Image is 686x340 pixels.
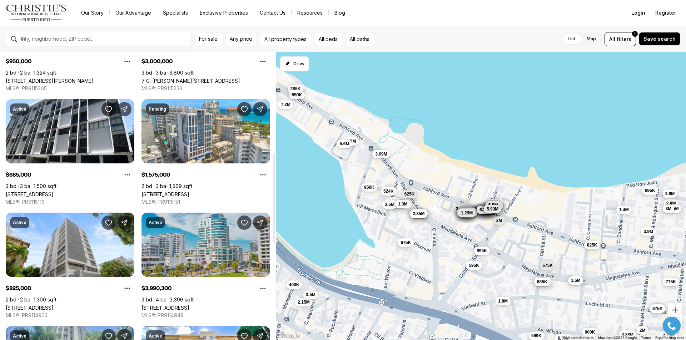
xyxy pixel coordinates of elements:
span: 685K [537,279,547,285]
button: 7.2M [278,100,293,109]
button: Allfilters1 [605,32,636,46]
button: 1.3M [385,197,401,206]
span: 6.17M [479,207,491,213]
button: 2.15M [295,298,312,306]
button: 625K [402,190,418,198]
button: 3.08M [409,210,427,218]
button: 4.88M [619,330,636,339]
button: 5.93M [484,205,501,213]
span: 975K [652,306,663,311]
img: logo [6,4,67,21]
button: 6.17M [477,205,494,214]
button: 595K [466,261,482,270]
span: 1.29M [461,210,473,216]
p: Active [13,333,26,339]
button: Save Property: 1301 MAGDALENA AVE [101,102,116,116]
a: 1301 MAGDALENA AVE, SAN JUAN PR, 00907 [6,191,54,197]
span: 2.26M [344,138,356,144]
a: 14 CLL DELCASSE CONDADO BLU #1002, SAN JUAN PR, 00907 [141,191,189,197]
button: Property options [120,168,134,182]
button: 1.52M [458,207,475,216]
button: 4.25M [462,204,479,213]
button: Property options [120,54,134,68]
button: 3.9M [662,189,678,198]
button: For sale [194,32,222,46]
button: Any price [225,32,257,46]
p: Active [13,220,26,225]
span: 950K [364,184,374,190]
button: 685K [534,278,550,286]
span: 9.13M [489,200,501,206]
span: 1.3M [398,201,408,207]
button: 3.38M [409,210,427,218]
label: Map [581,32,602,45]
button: 9.13M [486,199,503,207]
span: 1.4M [619,207,629,213]
span: 599K [531,333,542,339]
span: Register [655,10,676,16]
span: 3M [666,206,672,212]
button: All baths [345,32,374,46]
span: 1.3M [388,199,398,204]
button: Property options [256,54,270,68]
span: 5.6M [340,141,349,147]
span: 3.99M [375,151,387,157]
span: 1.5M [571,278,581,283]
button: Save search [639,32,680,46]
span: 675K [401,240,411,245]
span: Any price [230,36,252,42]
a: Terms (opens in new tab) [641,336,651,340]
span: 4.25M [464,205,476,211]
button: Property options [120,281,134,295]
p: Active [149,333,162,339]
a: Specialists [157,8,194,18]
span: 625K [404,191,415,197]
button: 675K [398,238,414,247]
button: 1.8M [495,297,511,305]
button: 400K [286,280,302,289]
button: Share Property [253,215,267,230]
p: Pending [149,106,166,112]
button: Share Property [117,215,131,230]
span: 895K [645,188,655,193]
button: 1.3M [395,200,411,208]
a: Our Story [75,8,109,18]
button: All property types [260,32,311,46]
span: 995K [477,248,487,254]
span: 3.9M [643,229,653,234]
span: 2.9M [666,201,676,206]
button: 2.85M [410,209,427,218]
span: 2.85M [413,211,424,217]
label: List [562,32,581,45]
button: 975K [650,304,666,313]
span: 2.15M [298,299,309,305]
button: 1.4M [616,205,632,214]
a: 1052 AVE ASHFORD #7, SAN JUAN PR, 00907 [141,305,189,311]
button: Register [651,6,680,20]
p: Active [13,106,26,112]
button: 524K [381,187,397,196]
button: 3.6M [382,200,397,209]
button: 675K [540,261,556,270]
button: Property options [256,281,270,295]
button: 4.22M [460,208,478,217]
button: 285K [288,85,304,93]
button: 3.99M [372,150,390,158]
button: 2.98M [453,204,471,213]
span: 775K [666,279,676,285]
span: 1.8M [498,298,508,304]
button: Save Property: 1319 ASHFORD AVE #7B [101,215,116,230]
span: 1 [634,31,636,37]
a: 7 C. MANUEL RODRIGUEZ SERRA #9, SAN JUAN PR, 00907 [141,78,240,84]
span: 5.5M [488,202,498,208]
button: 3.25M [534,276,551,285]
button: 2M [493,216,505,225]
span: 3.9M [665,191,675,197]
button: 599K [528,331,545,340]
button: 5.5M [486,201,501,209]
span: 7.2M [281,102,290,107]
button: Share Property [117,102,131,116]
span: 285K [290,86,301,92]
button: 900K [582,328,598,336]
